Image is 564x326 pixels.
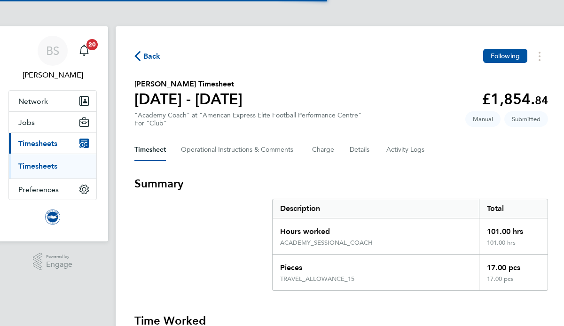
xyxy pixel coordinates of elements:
button: Operational Instructions & Comments [181,139,297,161]
span: 84 [535,93,548,107]
button: Back [134,50,161,62]
div: Hours worked [273,218,479,239]
div: TRAVEL_ALLOWANCE_15 [280,275,354,283]
span: Timesheets [18,139,57,148]
div: 17.00 pcs [479,275,548,290]
div: Pieces [273,255,479,275]
h1: [DATE] - [DATE] [134,90,243,109]
a: Go to home page [8,210,97,225]
div: Timesheets [9,154,96,179]
div: 101.00 hrs [479,218,548,239]
span: This timesheet was manually created. [465,111,501,127]
button: Timesheets Menu [531,49,548,63]
button: Jobs [9,112,96,132]
span: Powered by [46,253,72,261]
button: Charge [312,139,335,161]
span: Jobs [18,118,35,127]
button: Activity Logs [386,139,426,161]
button: Following [483,49,527,63]
div: 17.00 pcs [479,255,548,275]
span: 20 [86,39,98,50]
div: "Academy Coach" at "American Express Elite Football Performance Centre" [134,111,361,127]
img: brightonandhovealbion-logo-retina.png [45,210,60,225]
a: Timesheets [18,162,57,171]
div: Summary [272,199,548,291]
span: Network [18,97,48,106]
span: Engage [46,261,72,269]
div: Total [479,199,548,218]
span: BS [46,45,59,57]
span: Following [491,52,520,60]
div: 101.00 hrs [479,239,548,254]
span: Ben Smith [8,70,97,81]
a: BS[PERSON_NAME] [8,36,97,81]
div: For "Club" [134,119,361,127]
app-decimal: £1,854. [482,90,548,108]
div: Description [273,199,479,218]
button: Network [9,91,96,111]
button: Timesheets [9,133,96,154]
a: Powered byEngage [33,253,73,271]
span: Preferences [18,185,59,194]
div: ACADEMY_SESSIONAL_COACH [280,239,373,247]
button: Timesheet [134,139,166,161]
button: Details [350,139,371,161]
button: Preferences [9,179,96,200]
h2: [PERSON_NAME] Timesheet [134,78,243,90]
span: Back [143,51,161,62]
h3: Summary [134,176,548,191]
span: This timesheet is Submitted. [504,111,548,127]
a: 20 [75,36,94,66]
